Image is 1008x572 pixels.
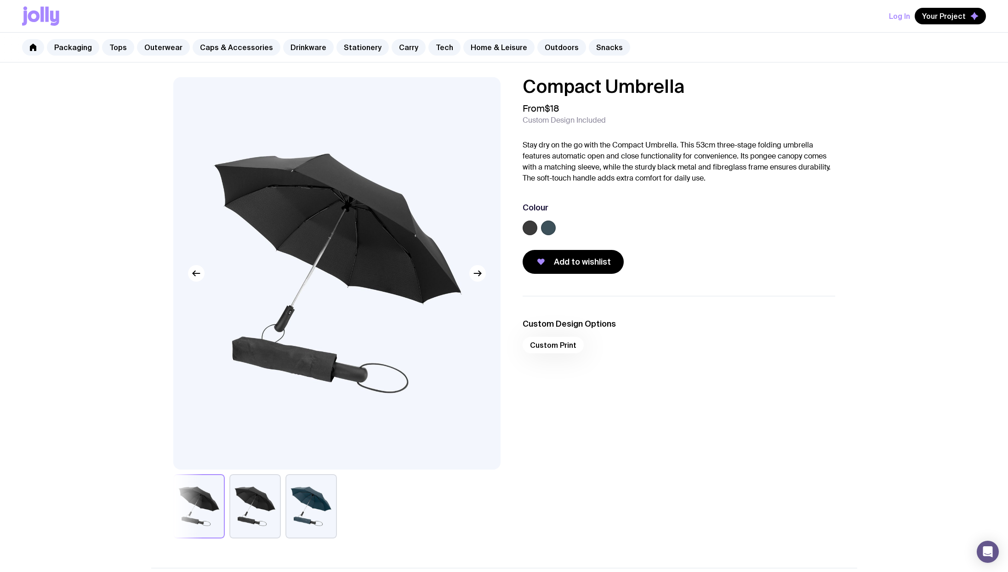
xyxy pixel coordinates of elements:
[523,116,606,125] span: Custom Design Included
[537,39,586,56] a: Outdoors
[102,39,134,56] a: Tops
[193,39,280,56] a: Caps & Accessories
[523,250,624,274] button: Add to wishlist
[523,318,835,329] h3: Custom Design Options
[137,39,190,56] a: Outerwear
[554,256,611,267] span: Add to wishlist
[977,541,999,563] div: Open Intercom Messenger
[428,39,461,56] a: Tech
[545,102,559,114] span: $18
[463,39,535,56] a: Home & Leisure
[589,39,630,56] a: Snacks
[922,11,966,21] span: Your Project
[523,77,835,96] h1: Compact Umbrella
[889,8,910,24] button: Log In
[523,140,835,184] p: Stay dry on the go with the Compact Umbrella. This 53cm three-stage folding umbrella features aut...
[523,103,559,114] span: From
[523,202,548,213] h3: Colour
[392,39,426,56] a: Carry
[283,39,334,56] a: Drinkware
[915,8,986,24] button: Your Project
[47,39,99,56] a: Packaging
[336,39,389,56] a: Stationery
